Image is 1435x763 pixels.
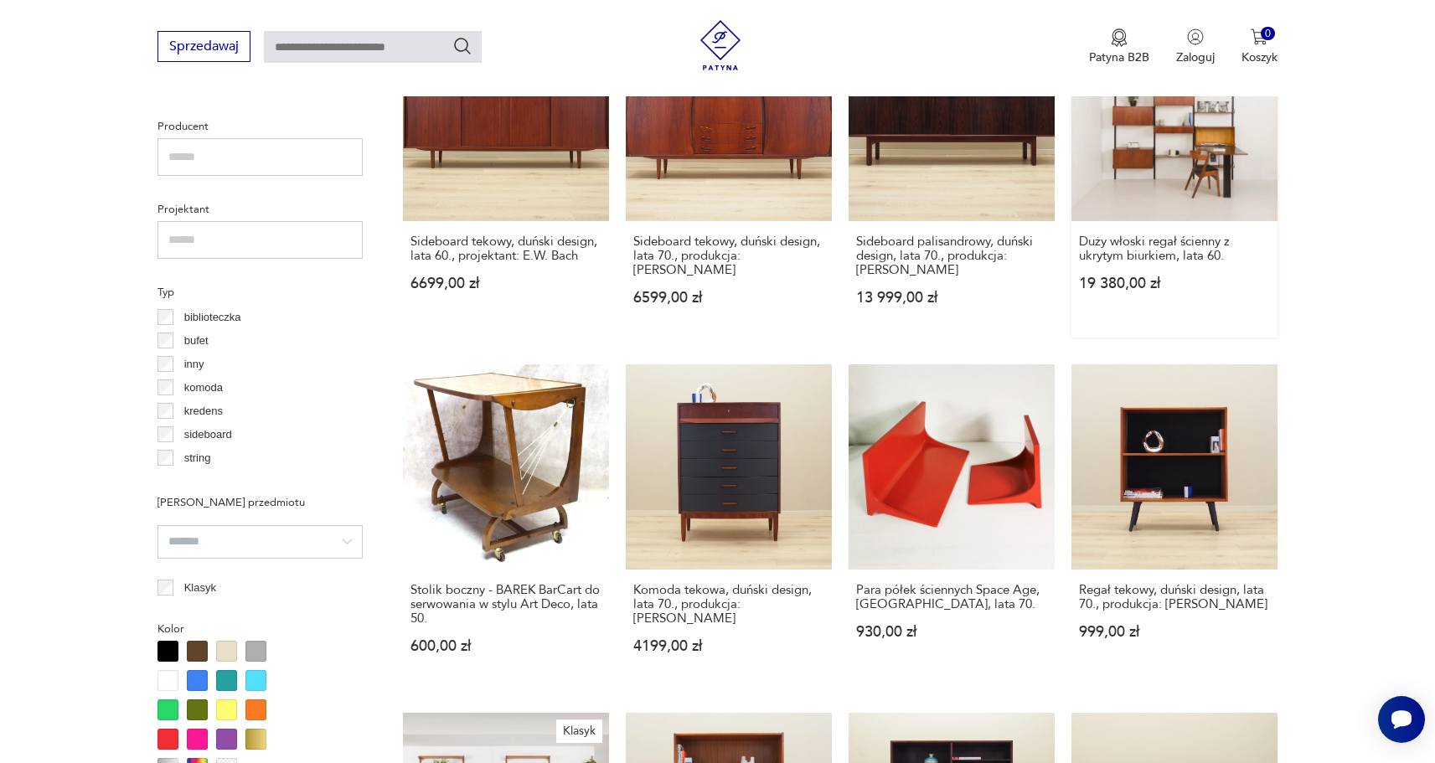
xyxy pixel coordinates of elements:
[1071,15,1278,338] a: Duży włoski regał ścienny z ukrytym biurkiem, lata 60.Duży włoski regał ścienny z ukrytym biurkie...
[1079,276,1270,291] p: 19 380,00 zł
[410,276,601,291] p: 6699,00 zł
[410,235,601,263] h3: Sideboard tekowy, duński design, lata 60., projektant: E.W. Bach
[856,625,1047,639] p: 930,00 zł
[403,15,609,338] a: Sideboard tekowy, duński design, lata 60., projektant: E.W. BachSideboard tekowy, duński design, ...
[633,583,824,626] h3: Komoda tekowa, duński design, lata 70., produkcja: [PERSON_NAME]
[184,402,223,420] p: kredens
[1176,28,1215,65] button: Zaloguj
[157,31,250,62] button: Sprzedawaj
[184,425,232,444] p: sideboard
[1251,28,1267,45] img: Ikona koszyka
[410,583,601,626] h3: Stolik boczny - BAREK BarCart do serwowania w stylu Art Deco, lata 50.
[1241,28,1278,65] button: 0Koszyk
[849,15,1055,338] a: Sideboard palisandrowy, duński design, lata 70., produkcja: Omann JunSideboard palisandrowy, duńs...
[695,20,746,70] img: Patyna - sklep z meblami i dekoracjami vintage
[626,364,832,687] a: Komoda tekowa, duński design, lata 70., produkcja: DaniaKomoda tekowa, duński design, lata 70., p...
[452,36,472,56] button: Szukaj
[184,449,211,467] p: string
[633,291,824,305] p: 6599,00 zł
[184,355,204,374] p: inny
[1089,28,1149,65] a: Ikona medaluPatyna B2B
[184,379,223,397] p: komoda
[184,472,219,491] p: witryna
[1079,235,1270,263] h3: Duży włoski regał ścienny z ukrytym biurkiem, lata 60.
[157,42,250,54] a: Sprzedawaj
[633,235,824,277] h3: Sideboard tekowy, duński design, lata 70., produkcja: [PERSON_NAME]
[410,639,601,653] p: 600,00 zł
[633,639,824,653] p: 4199,00 zł
[157,283,363,302] p: Typ
[184,332,209,350] p: bufet
[1071,364,1278,687] a: Regał tekowy, duński design, lata 70., produkcja: DaniaRegał tekowy, duński design, lata 70., pro...
[1176,49,1215,65] p: Zaloguj
[849,364,1055,687] a: Para półek ściennych Space Age, Niemcy, lata 70.Para półek ściennych Space Age, [GEOGRAPHIC_DATA]...
[1378,696,1425,743] iframe: Smartsupp widget button
[1089,28,1149,65] button: Patyna B2B
[1261,27,1275,41] div: 0
[1089,49,1149,65] p: Patyna B2B
[626,15,832,338] a: Sideboard tekowy, duński design, lata 70., produkcja: DaniaSideboard tekowy, duński design, lata ...
[856,235,1047,277] h3: Sideboard palisandrowy, duński design, lata 70., produkcja: [PERSON_NAME]
[856,583,1047,611] h3: Para półek ściennych Space Age, [GEOGRAPHIC_DATA], lata 70.
[157,620,363,638] p: Kolor
[157,493,363,512] p: [PERSON_NAME] przedmiotu
[184,308,241,327] p: biblioteczka
[157,200,363,219] p: Projektant
[856,291,1047,305] p: 13 999,00 zł
[403,364,609,687] a: Stolik boczny - BAREK BarCart do serwowania w stylu Art Deco, lata 50.Stolik boczny - BAREK BarCa...
[1111,28,1128,47] img: Ikona medalu
[1079,583,1270,611] h3: Regał tekowy, duński design, lata 70., produkcja: [PERSON_NAME]
[157,117,363,136] p: Producent
[1241,49,1278,65] p: Koszyk
[184,579,216,597] p: Klasyk
[1187,28,1204,45] img: Ikonka użytkownika
[1079,625,1270,639] p: 999,00 zł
